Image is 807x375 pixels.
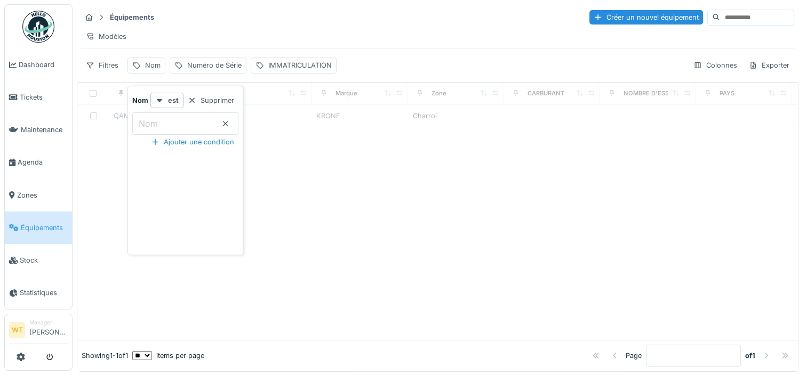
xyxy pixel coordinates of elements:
strong: Nom [132,95,148,105]
div: Zone [432,89,446,98]
div: QAMX535 [114,111,201,121]
img: Badge_color-CXgf-gQk.svg [22,11,54,43]
div: Exporter [744,58,794,73]
div: Manager [29,319,68,327]
span: Stock [20,255,68,265]
div: IMMATRICULATION [268,60,332,70]
strong: Équipements [106,12,158,22]
div: Ajouter une condition [147,135,238,149]
span: Statistiques [20,288,68,298]
div: Créer un nouvel équipement [589,10,703,25]
div: Page [626,350,642,361]
div: Filtres [81,58,123,73]
span: Zones [17,190,68,200]
div: NOMBRE D'ESSIEU [624,89,678,98]
div: Supprimer [183,93,238,108]
strong: est [168,95,179,105]
li: WT [9,322,25,338]
span: Tickets [20,92,68,102]
span: Agenda [18,157,68,167]
span: Équipements [21,223,68,233]
div: KRONE [316,111,404,121]
strong: of 1 [745,350,755,361]
span: Dashboard [19,60,68,70]
span: Maintenance [21,125,68,135]
li: [PERSON_NAME] [29,319,68,341]
div: Marque [335,89,357,98]
div: items per page [132,350,204,361]
label: Nom [137,117,160,130]
div: Modèles [81,29,131,44]
div: PAYS [720,89,734,98]
div: Numéro de Série [187,60,242,70]
div: Colonnes [689,58,742,73]
div: Charroi [413,111,437,121]
div: CARBURANT [528,89,564,98]
div: Nom [145,60,161,70]
div: Showing 1 - 1 of 1 [82,350,128,361]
